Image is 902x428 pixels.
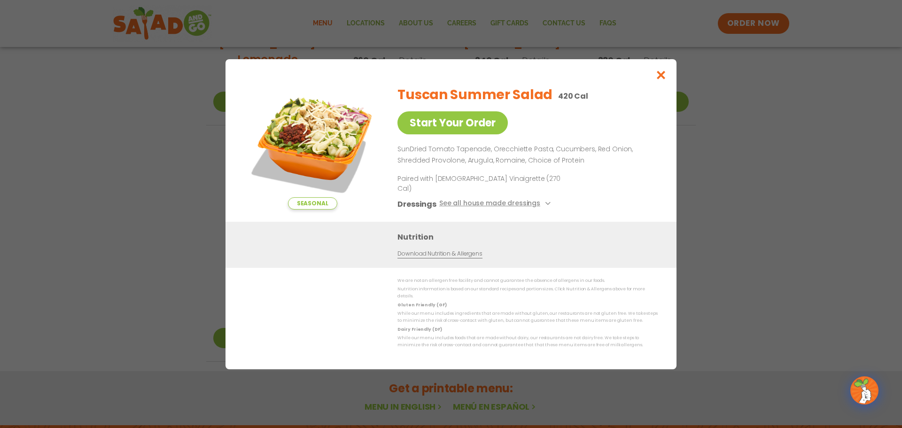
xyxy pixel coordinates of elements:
[397,335,658,349] p: While our menu includes foods that are made without dairy, our restaurants are not dairy free. We...
[397,286,658,300] p: Nutrition information is based on our standard recipes and portion sizes. Click Nutrition & Aller...
[397,302,446,307] strong: Gluten Friendly (GF)
[397,249,482,258] a: Download Nutrition & Allergens
[439,198,553,210] button: See all house made dressings
[397,310,658,325] p: While our menu includes ingredients that are made without gluten, our restaurants are not gluten ...
[397,326,442,332] strong: Dairy Friendly (DF)
[397,85,552,105] h2: Tuscan Summer Salad
[397,277,658,284] p: We are not an allergen free facility and cannot guarantee the absence of allergens in our foods.
[288,197,337,210] span: Seasonal
[851,377,878,404] img: wpChatIcon
[397,111,508,134] a: Start Your Order
[247,78,378,210] img: Featured product photo for Tuscan Summer Salad
[558,90,588,102] p: 420 Cal
[397,144,654,166] p: SunDried Tomato Tapenade, Orecchiette Pasta, Cucumbers, Red Onion, Shredded Provolone, Arugula, R...
[397,198,436,210] h3: Dressings
[397,173,571,193] p: Paired with [DEMOGRAPHIC_DATA] Vinaigrette (270 Cal)
[646,59,676,91] button: Close modal
[397,231,662,242] h3: Nutrition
